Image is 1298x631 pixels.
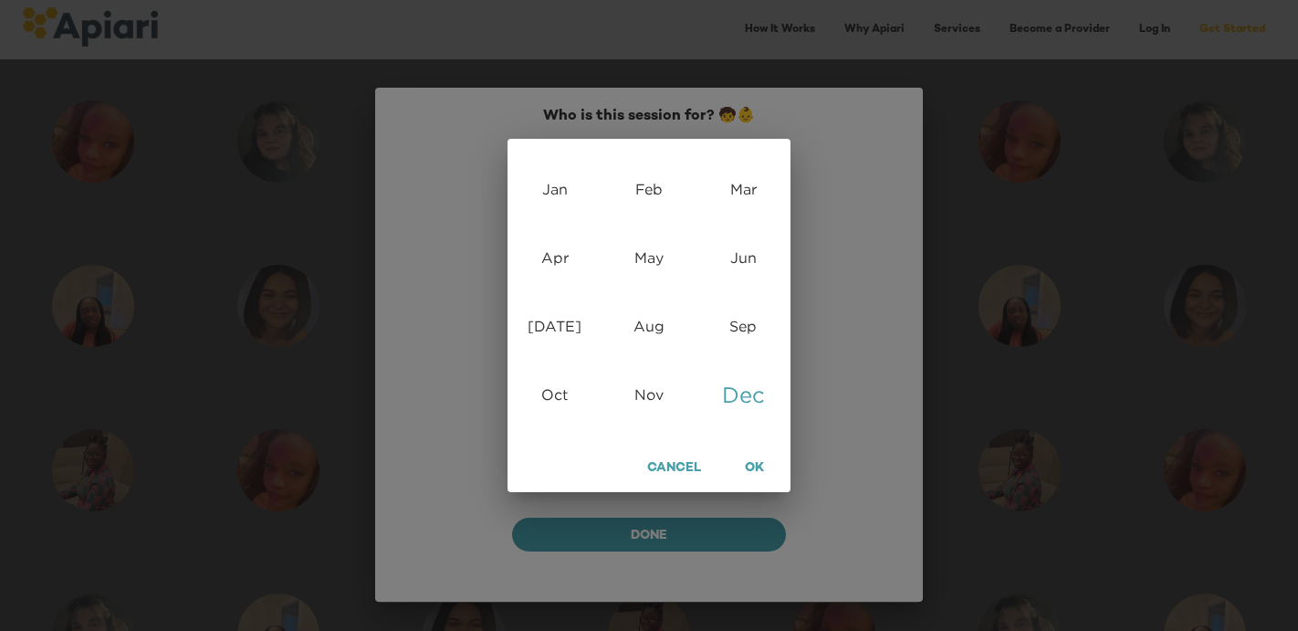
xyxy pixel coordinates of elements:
[696,154,790,223] div: Mar
[602,360,696,428] div: Nov
[602,154,696,223] div: Feb
[508,360,602,428] div: Oct
[696,360,790,428] div: Dec
[602,291,696,360] div: Aug
[696,223,790,291] div: Jun
[508,154,602,223] div: Jan
[696,291,790,360] div: Sep
[631,452,717,486] button: Cancel
[508,223,602,291] div: Apr
[741,457,767,480] span: OK
[602,223,696,291] div: May
[508,291,602,360] div: [DATE]
[725,452,783,486] button: OK
[647,457,701,480] span: Cancel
